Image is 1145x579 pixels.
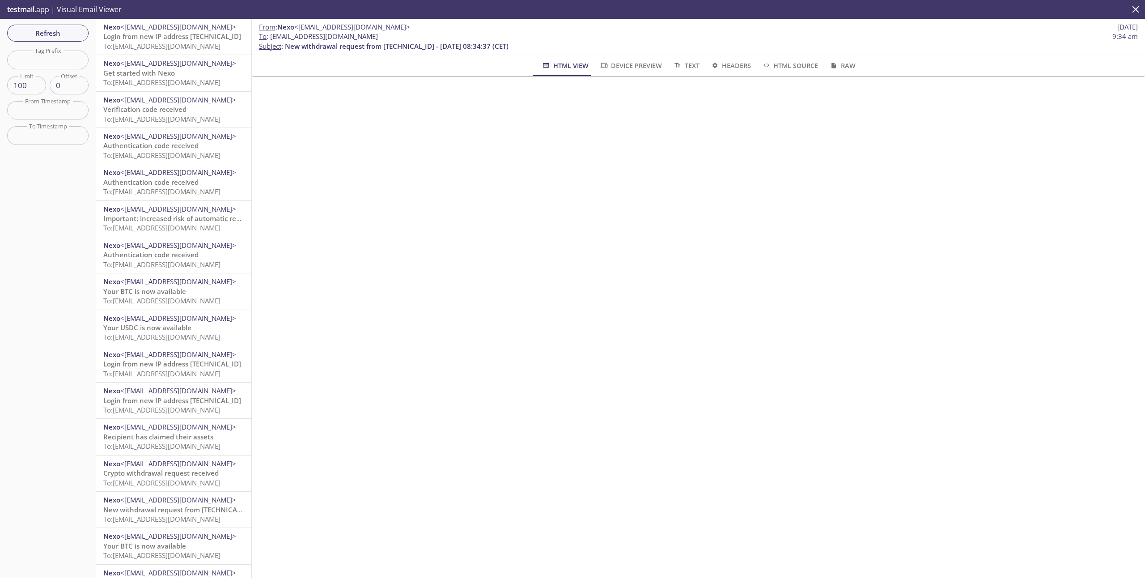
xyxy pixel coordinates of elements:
div: Nexo<[EMAIL_ADDRESS][DOMAIN_NAME]>Your USDC is now availableTo:[EMAIL_ADDRESS][DOMAIN_NAME] [96,310,251,346]
span: Nexo [103,532,120,541]
span: Headers [710,60,751,71]
span: <[EMAIL_ADDRESS][DOMAIN_NAME]> [120,95,236,104]
span: : [259,22,410,32]
span: Your BTC is now available [103,287,186,296]
span: <[EMAIL_ADDRESS][DOMAIN_NAME]> [294,22,410,31]
span: To: [EMAIL_ADDRESS][DOMAIN_NAME] [103,78,221,87]
span: Text [673,60,699,71]
span: <[EMAIL_ADDRESS][DOMAIN_NAME]> [120,532,236,541]
span: Nexo [103,132,120,140]
span: To [259,32,267,41]
div: Nexo<[EMAIL_ADDRESS][DOMAIN_NAME]>Your BTC is now availableTo:[EMAIL_ADDRESS][DOMAIN_NAME] [96,273,251,309]
span: Verification code received [103,105,187,114]
span: To: [EMAIL_ADDRESS][DOMAIN_NAME] [103,332,221,341]
div: Nexo<[EMAIL_ADDRESS][DOMAIN_NAME]>Authentication code receivedTo:[EMAIL_ADDRESS][DOMAIN_NAME] [96,164,251,200]
div: Nexo<[EMAIL_ADDRESS][DOMAIN_NAME]>New withdrawal request from [TECHNICAL_ID] - (CET)To:[EMAIL_ADD... [96,492,251,528]
span: Refresh [14,27,81,39]
span: <[EMAIL_ADDRESS][DOMAIN_NAME]> [120,495,236,504]
span: To: [EMAIL_ADDRESS][DOMAIN_NAME] [103,296,221,305]
span: 9:34 am [1112,32,1138,41]
span: Nexo [103,241,120,250]
span: Login from new IP address [TECHNICAL_ID] [103,359,241,368]
button: Refresh [7,25,89,42]
span: Nexo [103,22,120,31]
span: Nexo [103,422,120,431]
span: Authentication code received [103,250,199,259]
span: Crypto withdrawal request received [103,468,219,477]
span: Nexo [103,386,120,395]
span: New withdrawal request from [TECHNICAL_ID] - (CET) [103,505,275,514]
div: Nexo<[EMAIL_ADDRESS][DOMAIN_NAME]>Authentication code receivedTo:[EMAIL_ADDRESS][DOMAIN_NAME] [96,237,251,273]
div: Nexo<[EMAIL_ADDRESS][DOMAIN_NAME]>Recipient has claimed their assetsTo:[EMAIL_ADDRESS][DOMAIN_NAME] [96,419,251,455]
span: <[EMAIL_ADDRESS][DOMAIN_NAME]> [120,22,236,31]
span: HTML View [541,60,588,71]
span: Login from new IP address [TECHNICAL_ID] [103,396,241,405]
span: To: [EMAIL_ADDRESS][DOMAIN_NAME] [103,515,221,524]
span: To: [EMAIL_ADDRESS][DOMAIN_NAME] [103,369,221,378]
span: Nexo [103,568,120,577]
span: <[EMAIL_ADDRESS][DOMAIN_NAME]> [120,241,236,250]
span: To: [EMAIL_ADDRESS][DOMAIN_NAME] [103,478,221,487]
span: To: [EMAIL_ADDRESS][DOMAIN_NAME] [103,187,221,196]
span: New withdrawal request from [TECHNICAL_ID] - [DATE] 08:34:37 (CET) [285,42,509,51]
div: Nexo<[EMAIL_ADDRESS][DOMAIN_NAME]>Get started with NexoTo:[EMAIL_ADDRESS][DOMAIN_NAME] [96,55,251,91]
div: Nexo<[EMAIL_ADDRESS][DOMAIN_NAME]>Authentication code receivedTo:[EMAIL_ADDRESS][DOMAIN_NAME] [96,128,251,164]
div: Nexo<[EMAIL_ADDRESS][DOMAIN_NAME]>Verification code receivedTo:[EMAIL_ADDRESS][DOMAIN_NAME] [96,92,251,128]
span: <[EMAIL_ADDRESS][DOMAIN_NAME]> [120,422,236,431]
span: Authentication code received [103,178,199,187]
span: To: [EMAIL_ADDRESS][DOMAIN_NAME] [103,260,221,269]
span: Important: increased risk of automatic repayment [103,214,265,223]
span: Nexo [103,314,120,323]
span: Nexo [103,95,120,104]
span: <[EMAIL_ADDRESS][DOMAIN_NAME]> [120,386,236,395]
div: Nexo<[EMAIL_ADDRESS][DOMAIN_NAME]>Crypto withdrawal request receivedTo:[EMAIL_ADDRESS][DOMAIN_NAME] [96,456,251,491]
span: Your USDC is now available [103,323,191,332]
span: <[EMAIL_ADDRESS][DOMAIN_NAME]> [120,459,236,468]
span: Login from new IP address [TECHNICAL_ID] [103,32,241,41]
span: To: [EMAIL_ADDRESS][DOMAIN_NAME] [103,551,221,560]
span: Nexo [103,350,120,359]
span: Nexo [103,168,120,177]
span: Get started with Nexo [103,68,175,77]
span: <[EMAIL_ADDRESS][DOMAIN_NAME]> [120,168,236,177]
span: Subject [259,42,281,51]
span: Device Preview [599,60,662,71]
span: HTML Source [762,60,818,71]
span: To: [EMAIL_ADDRESS][DOMAIN_NAME] [103,223,221,232]
div: Nexo<[EMAIL_ADDRESS][DOMAIN_NAME]>Login from new IP address [TECHNICAL_ID]To:[EMAIL_ADDRESS][DOMA... [96,346,251,382]
span: Nexo [103,59,120,68]
span: Recipient has claimed their assets [103,432,213,441]
span: Nexo [103,204,120,213]
p: : [259,32,1138,51]
span: To: [EMAIL_ADDRESS][DOMAIN_NAME] [103,405,221,414]
span: testmail [7,4,34,14]
div: Nexo<[EMAIL_ADDRESS][DOMAIN_NAME]>Login from new IP address [TECHNICAL_ID]To:[EMAIL_ADDRESS][DOMA... [96,19,251,55]
span: To: [EMAIL_ADDRESS][DOMAIN_NAME] [103,442,221,451]
span: <[EMAIL_ADDRESS][DOMAIN_NAME]> [120,204,236,213]
div: Nexo<[EMAIL_ADDRESS][DOMAIN_NAME]>Login from new IP address [TECHNICAL_ID]To:[EMAIL_ADDRESS][DOMA... [96,383,251,418]
span: Authentication code received [103,141,199,150]
span: To: [EMAIL_ADDRESS][DOMAIN_NAME] [103,115,221,123]
span: Raw [829,60,855,71]
span: To: [EMAIL_ADDRESS][DOMAIN_NAME] [103,42,221,51]
span: : [EMAIL_ADDRESS][DOMAIN_NAME] [259,32,378,41]
div: Nexo<[EMAIL_ADDRESS][DOMAIN_NAME]>Your BTC is now availableTo:[EMAIL_ADDRESS][DOMAIN_NAME] [96,528,251,564]
span: <[EMAIL_ADDRESS][DOMAIN_NAME]> [120,132,236,140]
span: <[EMAIL_ADDRESS][DOMAIN_NAME]> [120,314,236,323]
span: Nexo [103,459,120,468]
span: <[EMAIL_ADDRESS][DOMAIN_NAME]> [120,350,236,359]
span: <[EMAIL_ADDRESS][DOMAIN_NAME]> [120,568,236,577]
span: Nexo [103,277,120,286]
span: Nexo [277,22,294,31]
div: Nexo<[EMAIL_ADDRESS][DOMAIN_NAME]>Important: increased risk of automatic repaymentTo:[EMAIL_ADDRE... [96,201,251,237]
span: Your BTC is now available [103,541,186,550]
span: <[EMAIL_ADDRESS][DOMAIN_NAME]> [120,59,236,68]
span: From [259,22,276,31]
span: [DATE] [1117,22,1138,32]
span: To: [EMAIL_ADDRESS][DOMAIN_NAME] [103,151,221,160]
span: Nexo [103,495,120,504]
span: <[EMAIL_ADDRESS][DOMAIN_NAME]> [120,277,236,286]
